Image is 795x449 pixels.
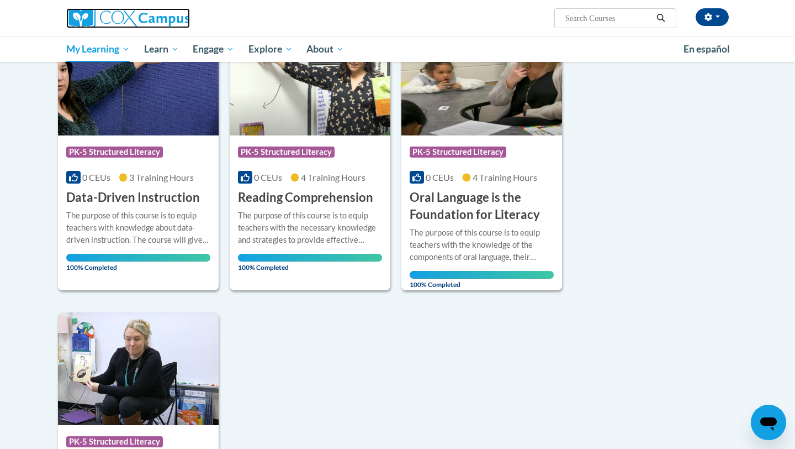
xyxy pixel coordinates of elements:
span: My Learning [66,43,130,56]
img: Course Logo [230,23,390,135]
span: PK-5 Structured Literacy [66,147,163,158]
a: Learn [137,36,186,62]
h3: Oral Language is the Foundation for Literacy [410,189,554,223]
span: 100% Completed [66,254,210,272]
iframe: Button to launch messaging window [751,405,786,440]
div: The purpose of this course is to equip teachers with knowledge about data-driven instruction. The... [66,210,210,246]
div: Your progress [238,254,382,262]
div: Main menu [50,36,745,62]
a: Course LogoPK-5 Structured Literacy0 CEUs4 Training Hours Oral Language is the Foundation for Lit... [401,23,562,290]
span: 4 Training Hours [473,172,537,182]
a: Course LogoPK-5 Structured Literacy0 CEUs3 Training Hours Data-Driven InstructionThe purpose of t... [58,23,219,290]
h3: Data-Driven Instruction [66,189,200,206]
a: Engage [185,36,241,62]
img: Course Logo [401,23,562,135]
span: 100% Completed [410,271,554,289]
a: En español [676,38,737,61]
span: Learn [144,43,179,56]
span: PK-5 Structured Literacy [410,147,506,158]
div: Your progress [66,254,210,262]
img: Course Logo [58,312,219,425]
a: Course LogoPK-5 Structured Literacy0 CEUs4 Training Hours Reading ComprehensionThe purpose of thi... [230,23,390,290]
img: Cox Campus [66,8,190,28]
a: My Learning [59,36,137,62]
a: Explore [241,36,300,62]
div: The purpose of this course is to equip teachers with the knowledge of the components of oral lang... [410,227,554,263]
button: Search [653,12,669,25]
span: Explore [248,43,293,56]
a: Cox Campus [66,8,276,28]
div: Your progress [410,271,554,279]
img: Course Logo [58,23,219,135]
input: Search Courses [564,12,653,25]
button: Account Settings [696,8,729,26]
span: About [306,43,344,56]
span: 3 Training Hours [129,172,194,182]
h3: Reading Comprehension [238,189,373,206]
span: 100% Completed [238,254,382,272]
span: 0 CEUs [426,172,454,182]
span: Engage [193,43,234,56]
span: PK-5 Structured Literacy [66,436,163,447]
a: About [300,36,352,62]
span: PK-5 Structured Literacy [238,147,335,158]
span: En español [683,43,730,55]
div: The purpose of this course is to equip teachers with the necessary knowledge and strategies to pr... [238,210,382,246]
span: 4 Training Hours [301,172,365,182]
span: 0 CEUs [82,172,110,182]
span: 0 CEUs [254,172,282,182]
